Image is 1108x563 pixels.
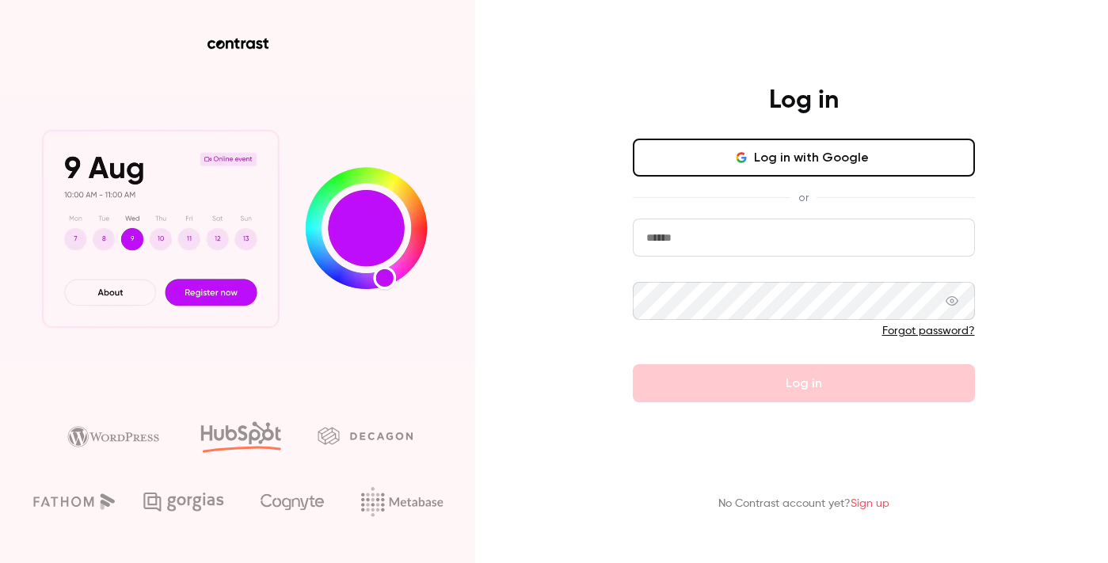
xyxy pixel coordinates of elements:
[790,189,817,206] span: or
[851,498,889,509] a: Sign up
[882,325,975,337] a: Forgot password?
[633,139,975,177] button: Log in with Google
[769,85,839,116] h4: Log in
[318,427,413,444] img: decagon
[718,496,889,512] p: No Contrast account yet?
